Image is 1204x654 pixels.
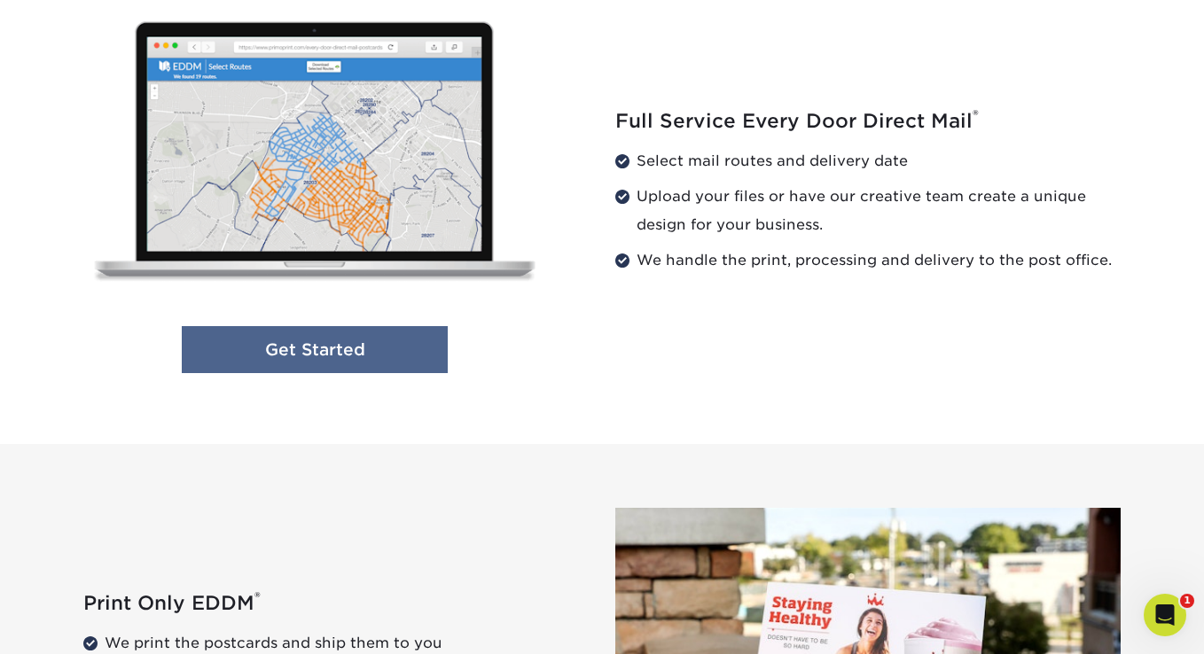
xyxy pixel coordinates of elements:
li: Upload your files or have our creative team create a unique design for your business. [615,183,1121,239]
li: We handle the print, processing and delivery to the post office. [615,246,1121,275]
a: Get Started [182,326,448,373]
span: 1 [1180,594,1194,608]
sup: ® [254,588,261,606]
h2: Full Service Every Door Direct Mail [615,110,1121,133]
li: Select mail routes and delivery date [615,147,1121,175]
sup: ® [973,106,979,124]
iframe: Intercom live chat [1144,594,1186,636]
img: Full Service Every Door Direct Mail [70,4,559,305]
h2: Print Only EDDM [83,592,589,615]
